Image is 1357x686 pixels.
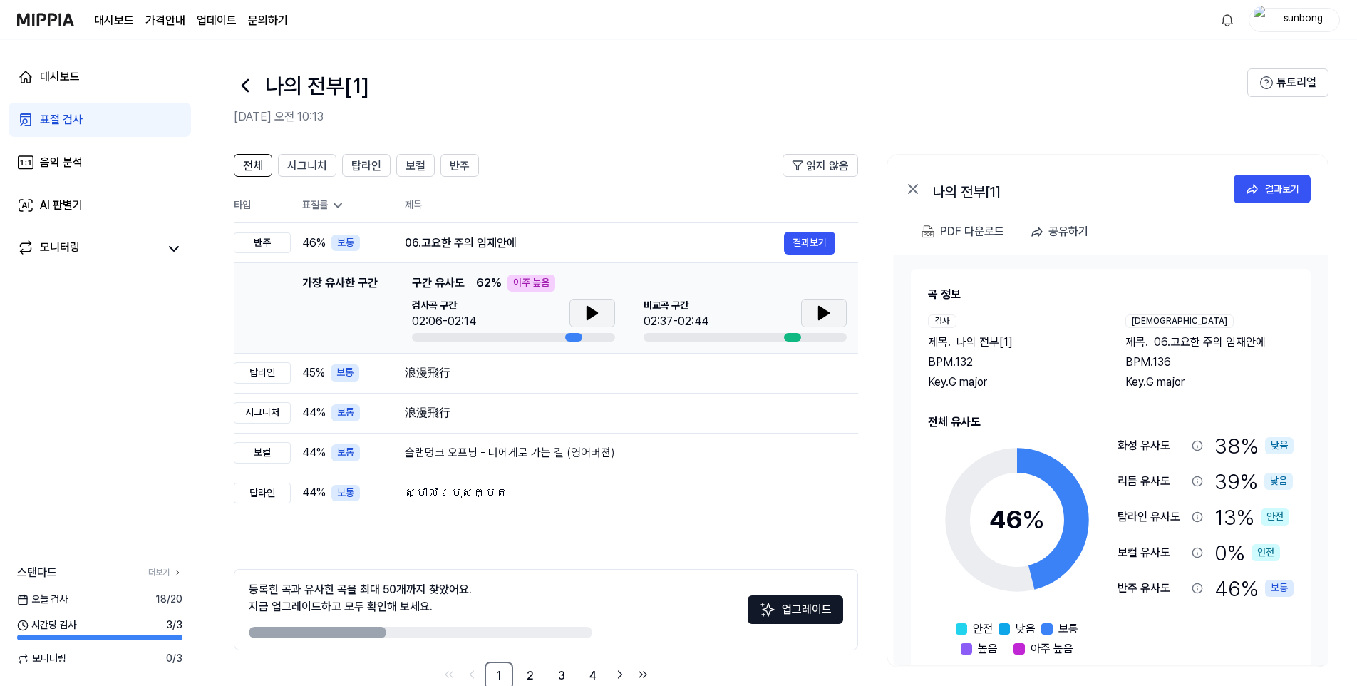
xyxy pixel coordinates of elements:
[1016,620,1036,638] span: 낮음
[1154,334,1266,351] span: 06.고요한 주의 임재안에
[783,154,858,177] button: 읽지 않음
[956,334,1013,351] span: 나의 전부[1]
[17,593,68,607] span: 오늘 검사
[1234,175,1311,203] button: 결과보기
[1264,473,1293,490] div: 낮음
[197,12,237,29] a: 업데이트
[476,275,502,292] span: 62 %
[331,235,360,252] div: 보통
[1118,508,1186,526] div: 탑라인 유사도
[1118,473,1186,490] div: 리듬 유사도
[40,68,80,86] div: 대시보드
[644,313,708,330] div: 02:37-02:44
[243,158,263,175] span: 전체
[412,275,465,292] span: 구간 유사도
[249,581,472,615] div: 등록한 곡과 유사한 곡을 최대 50개까지 찾았어요. 지금 업그레이드하고 모두 확인해 보세요.
[1031,640,1073,657] span: 아주 높음
[405,235,784,252] div: 06.고요한 주의 임재안에
[439,665,459,685] a: Go to first page
[1214,431,1294,461] div: 38 %
[405,444,835,461] div: 슬램덩크 오프닝 - 너에게로 가는 길 (영어버젼)
[922,225,934,238] img: PDF Download
[1214,573,1294,603] div: 46 %
[17,564,57,581] span: 스탠다드
[9,145,191,180] a: 음악 분석
[1265,580,1294,597] div: 보통
[155,593,182,607] span: 18 / 20
[784,232,835,255] button: 결과보기
[40,111,83,128] div: 표절 검사
[633,665,653,685] a: Go to last page
[40,197,83,214] div: AI 판별기
[17,618,76,633] span: 시간당 검사
[610,665,630,685] a: Go to next page
[331,485,360,502] div: 보통
[234,402,291,424] div: 시그니처
[405,484,835,501] div: ស្មាលាប្រុសក្បត់
[166,618,182,633] span: 3 / 3
[405,188,858,222] th: 제목
[1261,508,1289,526] div: 안전
[806,158,849,175] span: 읽지 않음
[928,314,956,328] div: 검사
[1214,502,1289,532] div: 13 %
[1219,11,1236,29] img: 알림
[412,299,476,313] span: 검사곡 구간
[234,483,291,504] div: 탑라인
[1252,544,1280,561] div: 안전
[894,255,1328,665] a: 곡 정보검사제목.나의 전부[1]BPM.132Key.G major[DEMOGRAPHIC_DATA]제목.06.고요한 주의 임재안에BPM.136Key.G major전체 유사도46%...
[148,567,182,579] a: 더보기
[287,158,327,175] span: 시그니처
[331,444,360,461] div: 보통
[1058,620,1078,638] span: 보통
[1214,538,1280,568] div: 0 %
[342,154,391,177] button: 탑라인
[759,601,776,618] img: Sparkles
[278,154,336,177] button: 시그니처
[1048,222,1088,241] div: 공유하기
[1125,334,1148,351] span: 제목 .
[405,364,835,382] div: 浪漫飛行
[40,239,80,259] div: 모니터링
[644,299,708,313] span: 비교곡 구간
[1265,181,1299,197] div: 결과보기
[928,334,951,351] span: 제목 .
[234,188,291,223] th: 타입
[302,484,326,501] span: 44 %
[234,362,291,384] div: 탑라인
[1214,466,1293,496] div: 39 %
[17,652,66,666] span: 모니터링
[928,414,1294,431] h2: 전체 유사도
[302,198,382,213] div: 표절률
[748,608,843,621] a: Sparkles업그레이드
[978,640,998,657] span: 높음
[1022,504,1045,535] span: %
[302,364,325,382] span: 45 %
[331,364,359,382] div: 보통
[234,232,291,254] div: 반주
[1265,437,1294,454] div: 낮음
[302,404,326,421] span: 44 %
[17,239,160,259] a: 모니터링
[940,222,1004,241] div: PDF 다운로드
[933,180,1218,198] div: 나의 전부[1]
[166,652,182,666] span: 0 / 3
[234,442,291,464] div: 보컬
[450,158,470,175] span: 반주
[396,154,435,177] button: 보컬
[1275,11,1331,27] div: sunbong
[1249,8,1340,32] button: profilesunbong
[748,595,843,624] button: 업그레이드
[94,12,134,29] a: 대시보드
[1125,314,1234,328] div: [DEMOGRAPHIC_DATA]
[1254,6,1271,34] img: profile
[9,103,191,137] a: 표절 검사
[406,158,425,175] span: 보컬
[919,217,1007,246] button: PDF 다운로드
[973,620,993,638] span: 안전
[1118,437,1186,454] div: 화성 유사도
[412,313,476,330] div: 02:06-02:14
[1125,354,1294,371] div: BPM. 136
